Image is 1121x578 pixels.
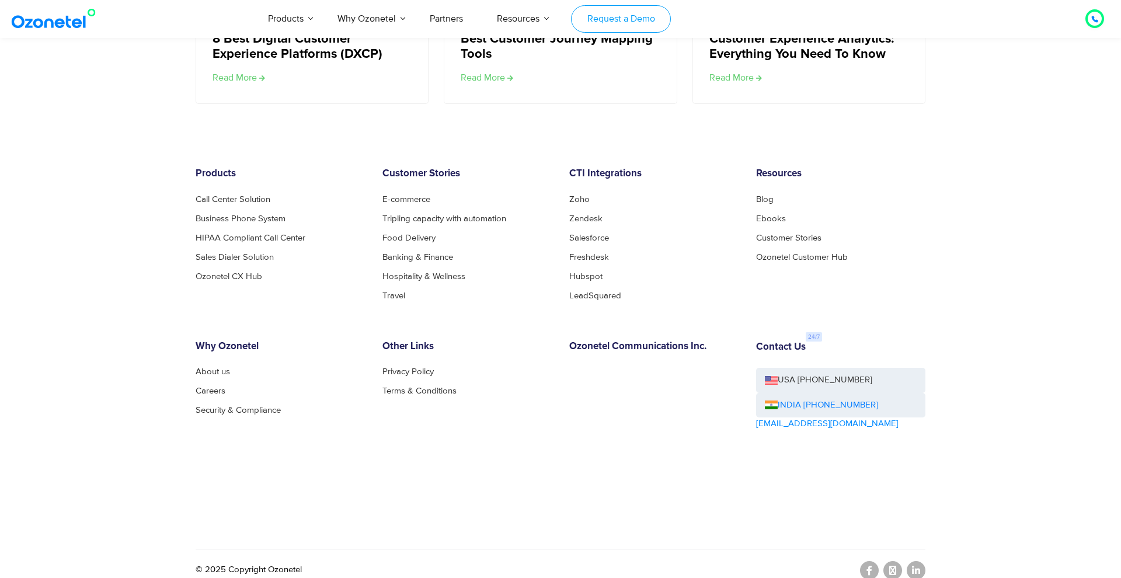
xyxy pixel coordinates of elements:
a: Business Phone System [196,214,286,223]
a: Blog [756,195,774,204]
a: Ebooks [756,214,786,223]
h6: Other Links [382,341,552,353]
a: Read more about Customer Experience Analytics: Everything You Need To Know [709,71,762,85]
a: Read more about Best Customer Journey Mapping Tools [461,71,513,85]
a: 8 Best Digital Customer Experience Platforms (DXCP) [213,32,410,62]
a: INDIA [PHONE_NUMBER] [765,399,878,412]
a: Security & Compliance [196,406,281,415]
h6: Ozonetel Communications Inc. [569,341,739,353]
img: ind-flag.png [765,401,778,409]
h6: Customer Stories [382,168,552,180]
a: Travel [382,291,405,300]
a: Customer Experience Analytics: Everything You Need To Know [709,32,907,62]
a: E-commerce [382,195,430,204]
a: Freshdesk [569,253,609,262]
a: Request a Demo [571,5,671,33]
a: Sales Dialer Solution [196,253,274,262]
p: © 2025 Copyright Ozonetel [196,563,302,577]
a: Ozonetel CX Hub [196,272,262,281]
h6: Resources [756,168,925,180]
a: Ozonetel Customer Hub [756,253,848,262]
a: Zoho [569,195,590,204]
a: [EMAIL_ADDRESS][DOMAIN_NAME] [756,417,899,431]
a: Careers [196,387,225,395]
a: Hospitality & Wellness [382,272,465,281]
a: Banking & Finance [382,253,453,262]
img: us-flag.png [765,376,778,385]
a: HIPAA Compliant Call Center [196,234,305,242]
a: Hubspot [569,272,603,281]
h6: Products [196,168,365,180]
a: Salesforce [569,234,609,242]
a: Read more about 8 Best Digital Customer Experience Platforms (DXCP) [213,71,265,85]
a: Privacy Policy [382,367,434,376]
a: Call Center Solution [196,195,270,204]
h6: Contact Us [756,342,806,353]
a: About us [196,367,230,376]
a: Tripling capacity with automation [382,214,506,223]
a: Terms & Conditions [382,387,457,395]
h6: CTI Integrations [569,168,739,180]
a: LeadSquared [569,291,621,300]
a: Customer Stories [756,234,821,242]
a: Food Delivery [382,234,436,242]
a: Zendesk [569,214,603,223]
a: USA [PHONE_NUMBER] [756,368,925,393]
h6: Why Ozonetel [196,341,365,353]
a: Best Customer Journey Mapping Tools [461,32,659,62]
